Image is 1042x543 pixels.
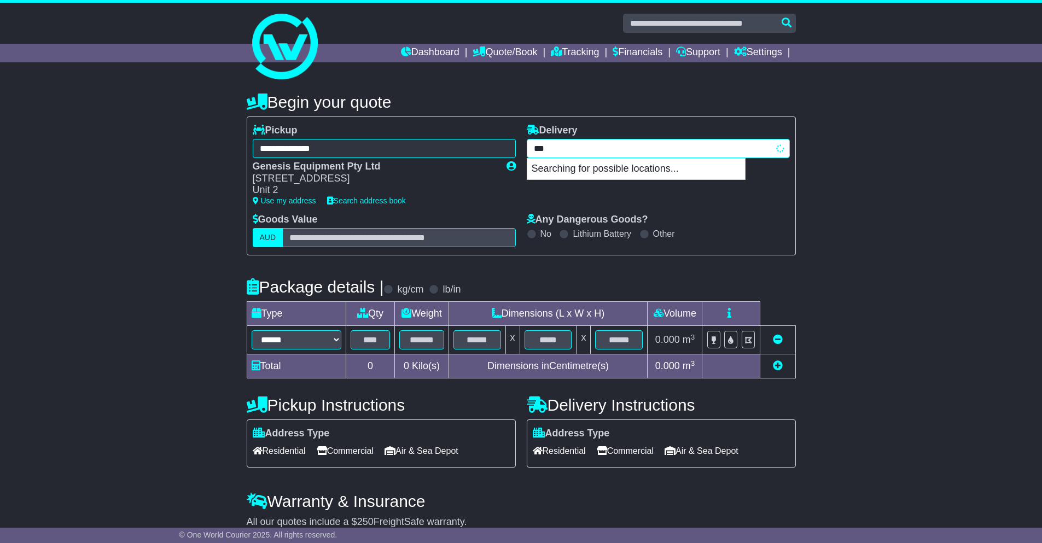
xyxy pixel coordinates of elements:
div: Genesis Equipment Pty Ltd [253,161,496,173]
p: Searching for possible locations... [527,159,745,179]
h4: Delivery Instructions [527,396,796,414]
label: Address Type [253,428,330,440]
a: Remove this item [773,334,783,345]
span: 0.000 [655,360,680,371]
span: 250 [357,516,374,527]
a: Financials [613,44,662,62]
td: Dimensions in Centimetre(s) [449,354,648,378]
td: x [577,326,591,354]
a: Add new item [773,360,783,371]
h4: Package details | [247,278,384,296]
label: AUD [253,228,283,247]
a: Tracking [551,44,599,62]
span: Residential [533,442,586,459]
label: Other [653,229,675,239]
span: Residential [253,442,306,459]
a: Use my address [253,196,316,205]
td: 0 [346,354,395,378]
typeahead: Please provide city [527,139,790,158]
span: Commercial [597,442,654,459]
span: Commercial [317,442,374,459]
div: [STREET_ADDRESS] [253,173,496,185]
span: m [683,334,695,345]
a: Dashboard [401,44,459,62]
span: Air & Sea Depot [665,442,738,459]
span: 0.000 [655,334,680,345]
td: Kilo(s) [395,354,449,378]
td: x [505,326,520,354]
div: Unit 2 [253,184,496,196]
a: Quote/Book [473,44,537,62]
td: Type [247,302,346,326]
td: Qty [346,302,395,326]
label: Any Dangerous Goods? [527,214,648,226]
label: No [540,229,551,239]
td: Total [247,354,346,378]
label: Goods Value [253,214,318,226]
span: © One World Courier 2025. All rights reserved. [179,530,337,539]
div: All our quotes include a $ FreightSafe warranty. [247,516,796,528]
a: Search address book [327,196,406,205]
label: lb/in [443,284,461,296]
td: Volume [648,302,702,326]
h4: Warranty & Insurance [247,492,796,510]
label: Address Type [533,428,610,440]
td: Weight [395,302,449,326]
sup: 3 [691,359,695,367]
a: Support [676,44,720,62]
a: Settings [734,44,782,62]
h4: Begin your quote [247,93,796,111]
span: Air & Sea Depot [385,442,458,459]
td: Dimensions (L x W x H) [449,302,648,326]
span: m [683,360,695,371]
label: kg/cm [397,284,423,296]
span: 0 [404,360,409,371]
label: Delivery [527,125,578,137]
h4: Pickup Instructions [247,396,516,414]
label: Lithium Battery [573,229,631,239]
label: Pickup [253,125,298,137]
sup: 3 [691,333,695,341]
